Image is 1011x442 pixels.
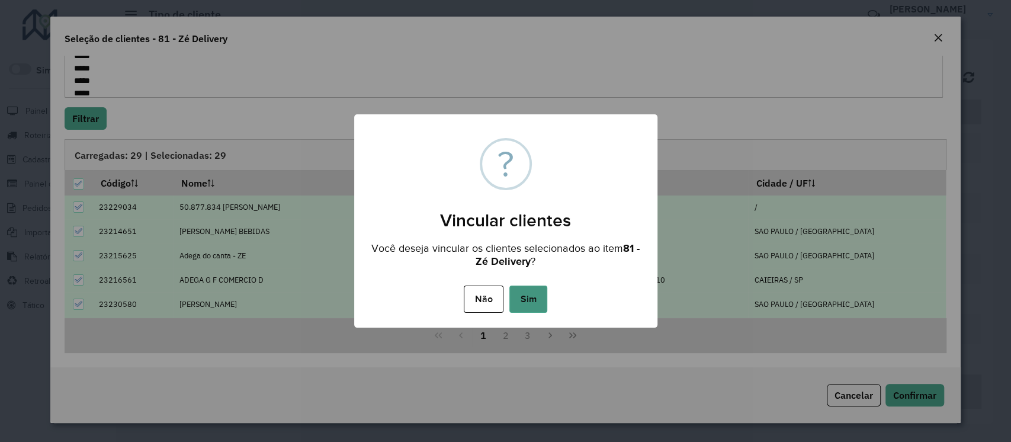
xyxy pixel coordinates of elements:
div: Você deseja vincular os clientes selecionados ao item ? [354,231,657,271]
h2: Vincular clientes [354,196,657,231]
div: ? [498,140,514,188]
strong: 81 - Zé Delivery [476,242,640,267]
button: Não [464,286,503,313]
button: Sim [509,286,547,313]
